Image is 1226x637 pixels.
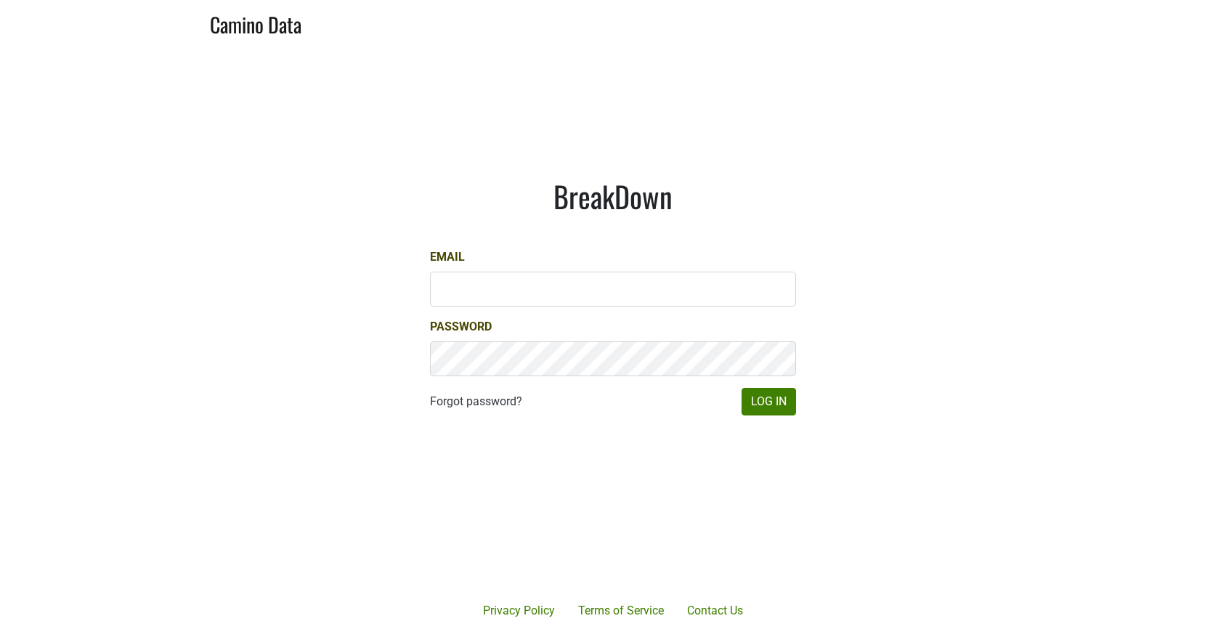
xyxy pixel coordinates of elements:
[430,179,796,214] h1: BreakDown
[675,596,755,625] a: Contact Us
[471,596,567,625] a: Privacy Policy
[430,393,522,410] a: Forgot password?
[567,596,675,625] a: Terms of Service
[210,6,301,40] a: Camino Data
[430,318,492,336] label: Password
[430,248,465,266] label: Email
[742,388,796,415] button: Log In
